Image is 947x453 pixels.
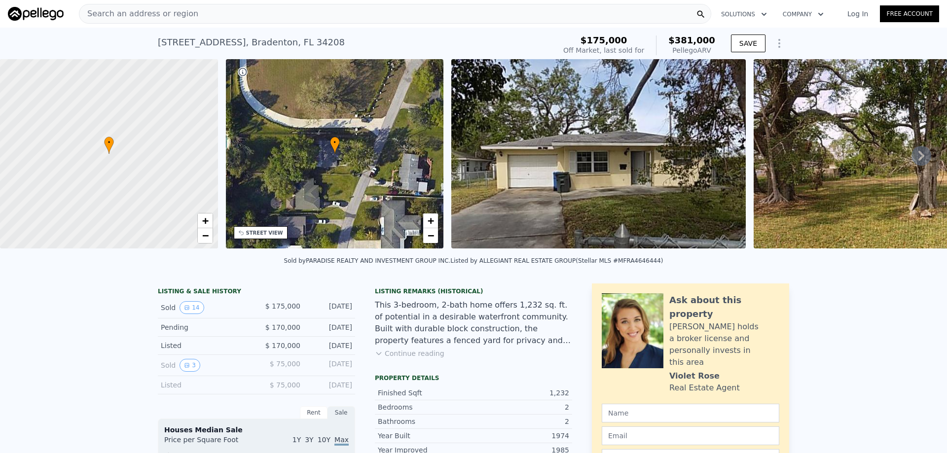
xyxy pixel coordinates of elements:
button: Continue reading [375,348,444,358]
span: 3Y [305,436,313,444]
div: Property details [375,374,572,382]
img: Pellego [8,7,64,21]
span: + [428,214,434,227]
div: 2 [473,402,569,412]
input: Email [602,426,779,445]
div: Rent [300,406,328,419]
div: Off Market, last sold for [563,45,644,55]
button: Solutions [713,5,775,23]
div: This 3-bedroom, 2-bath home offers 1,232 sq. ft. of potential in a desirable waterfront community... [375,299,572,347]
div: 1,232 [473,388,569,398]
div: Listing Remarks (Historical) [375,287,572,295]
div: Year Built [378,431,473,441]
span: $ 175,000 [265,302,300,310]
a: Zoom out [423,228,438,243]
div: Sold by PARADISE REALTY AND INVESTMENT GROUP INC . [284,257,451,264]
div: • [104,137,114,154]
a: Zoom in [198,213,213,228]
div: Listed by ALLEGIANT REAL ESTATE GROUP (Stellar MLS #MFRA4646444) [450,257,663,264]
div: 2 [473,417,569,426]
div: [PERSON_NAME] holds a broker license and personally invests in this area [669,321,779,368]
div: [DATE] [308,322,352,332]
a: Zoom out [198,228,213,243]
div: Pending [161,322,249,332]
span: 1Y [292,436,301,444]
span: $381,000 [668,35,715,45]
button: SAVE [731,35,765,52]
a: Zoom in [423,213,438,228]
span: + [202,214,208,227]
div: Bedrooms [378,402,473,412]
span: $ 75,000 [270,381,300,389]
div: Finished Sqft [378,388,473,398]
div: Bathrooms [378,417,473,426]
div: [DATE] [308,359,352,372]
div: [DATE] [308,341,352,350]
div: Listed [161,341,249,350]
div: Sold [161,301,249,314]
span: • [104,138,114,147]
div: [STREET_ADDRESS] , Bradenton , FL 34208 [158,35,345,49]
div: [DATE] [308,380,352,390]
button: Show Options [769,34,789,53]
span: $175,000 [581,35,627,45]
img: Sale: 39020269 Parcel: 58635076 [451,59,746,248]
span: $ 170,000 [265,323,300,331]
div: STREET VIEW [246,229,283,237]
div: Sold [161,359,249,372]
div: • [330,137,340,154]
span: $ 75,000 [270,360,300,368]
div: LISTING & SALE HISTORY [158,287,355,297]
button: View historical data [180,359,200,372]
div: Price per Square Foot [164,435,256,451]
span: Search an address or region [79,8,198,20]
div: Pellego ARV [668,45,715,55]
div: Violet Rose [669,370,720,382]
span: • [330,138,340,147]
span: − [428,229,434,242]
span: 10Y [318,436,330,444]
span: − [202,229,208,242]
div: Listed [161,380,249,390]
a: Free Account [880,5,939,22]
div: Houses Median Sale [164,425,349,435]
button: Company [775,5,832,23]
span: Max [334,436,349,446]
div: 1974 [473,431,569,441]
button: View historical data [180,301,204,314]
div: Sale [328,406,355,419]
input: Name [602,404,779,422]
span: $ 170,000 [265,342,300,349]
div: Ask about this property [669,293,779,321]
a: Log In [836,9,880,19]
div: [DATE] [308,301,352,314]
div: Real Estate Agent [669,382,740,394]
